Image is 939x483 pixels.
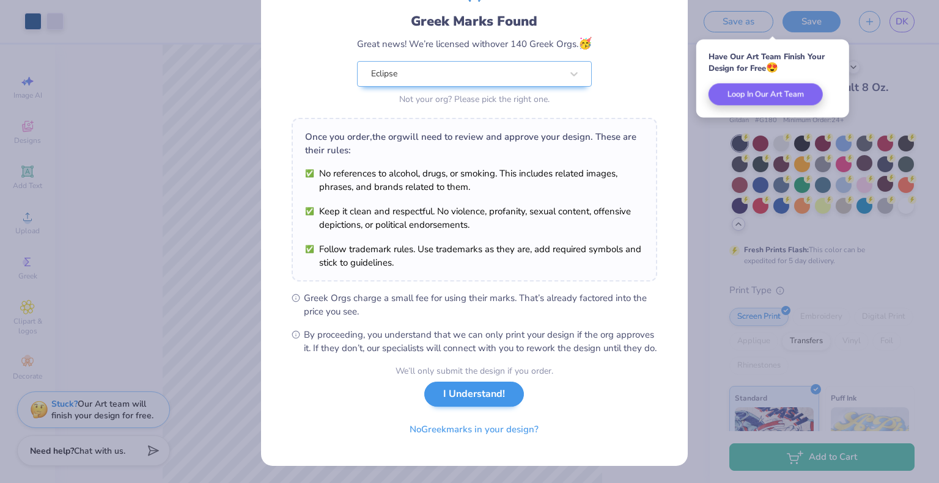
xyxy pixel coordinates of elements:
div: Greek Marks Found [357,12,592,31]
div: We’ll only submit the design if you order. [396,365,553,377]
button: I Understand! [424,382,524,407]
div: Great news! We’re licensed with over 140 Greek Orgs. [357,35,592,52]
button: NoGreekmarks in your design? [399,417,549,442]
span: 🥳 [578,36,592,51]
span: 😍 [766,61,778,74]
div: Have Our Art Team Finish Your Design for Free [709,51,837,74]
button: Loop In Our Art Team [709,83,823,105]
div: Not your org? Please pick the right one. [357,93,592,106]
span: By proceeding, you understand that we can only print your design if the org approves it. If they ... [304,328,657,355]
div: Once you order, the org will need to review and approve your design. These are their rules: [305,130,644,157]
li: No references to alcohol, drugs, or smoking. This includes related images, phrases, and brands re... [305,167,644,194]
li: Keep it clean and respectful. No violence, profanity, sexual content, offensive depictions, or po... [305,205,644,231]
span: Greek Orgs charge a small fee for using their marks. That’s already factored into the price you see. [304,291,657,318]
li: Follow trademark rules. Use trademarks as they are, add required symbols and stick to guidelines. [305,242,644,269]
